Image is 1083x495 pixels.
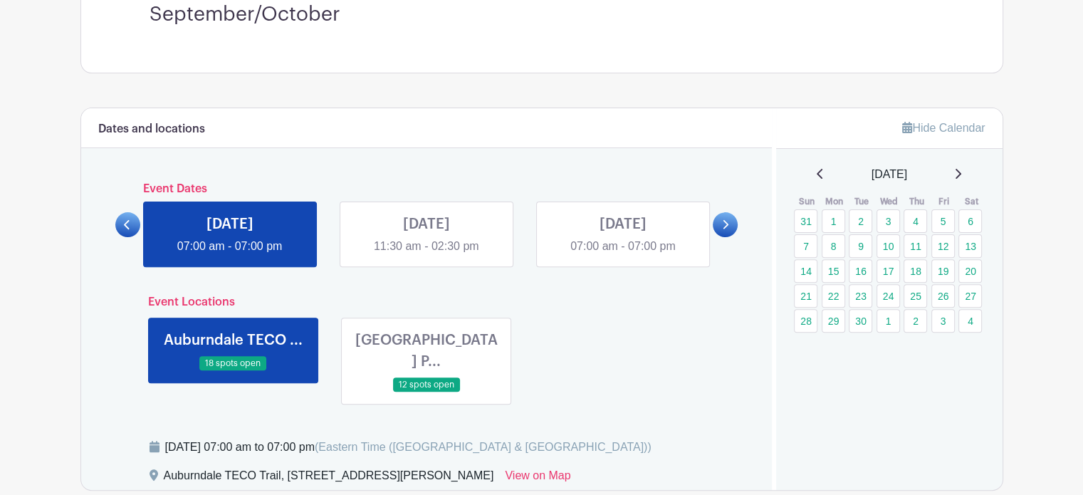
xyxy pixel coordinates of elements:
[822,234,845,258] a: 8
[150,3,934,27] h3: September/October
[164,467,494,490] div: Auburndale TECO Trail, [STREET_ADDRESS][PERSON_NAME]
[903,194,931,209] th: Thu
[822,259,845,283] a: 15
[904,259,927,283] a: 18
[849,209,872,233] a: 2
[904,234,927,258] a: 11
[98,123,205,136] h6: Dates and locations
[877,259,900,283] a: 17
[848,194,876,209] th: Tue
[794,259,817,283] a: 14
[931,259,955,283] a: 19
[931,194,958,209] th: Fri
[877,234,900,258] a: 10
[140,182,713,196] h6: Event Dates
[958,234,982,258] a: 13
[904,284,927,308] a: 25
[821,194,849,209] th: Mon
[794,309,817,333] a: 28
[165,439,652,456] div: [DATE] 07:00 am to 07:00 pm
[849,259,872,283] a: 16
[958,209,982,233] a: 6
[849,234,872,258] a: 9
[794,284,817,308] a: 21
[958,194,985,209] th: Sat
[794,234,817,258] a: 7
[902,122,985,134] a: Hide Calendar
[931,284,955,308] a: 26
[876,194,904,209] th: Wed
[822,309,845,333] a: 29
[931,234,955,258] a: 12
[931,309,955,333] a: 3
[931,209,955,233] a: 5
[958,259,982,283] a: 20
[822,209,845,233] a: 1
[904,209,927,233] a: 4
[822,284,845,308] a: 22
[794,209,817,233] a: 31
[877,309,900,333] a: 1
[849,284,872,308] a: 23
[958,309,982,333] a: 4
[315,441,652,453] span: (Eastern Time ([GEOGRAPHIC_DATA] & [GEOGRAPHIC_DATA]))
[872,166,907,183] span: [DATE]
[958,284,982,308] a: 27
[904,309,927,333] a: 2
[877,284,900,308] a: 24
[793,194,821,209] th: Sun
[877,209,900,233] a: 3
[849,309,872,333] a: 30
[505,467,570,490] a: View on Map
[137,296,717,309] h6: Event Locations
